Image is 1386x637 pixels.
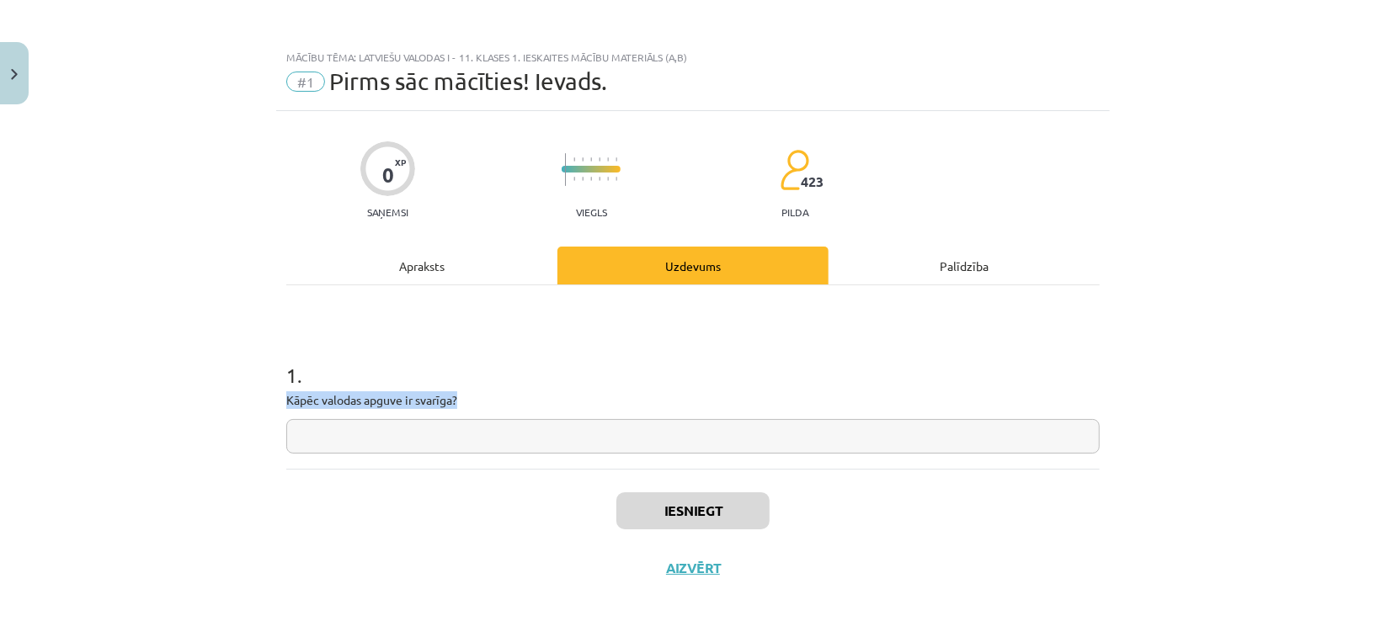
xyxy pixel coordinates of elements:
p: Kāpēc valodas apguve ir svarīga? [286,391,1100,409]
img: icon-short-line-57e1e144782c952c97e751825c79c345078a6d821885a25fce030b3d8c18986b.svg [590,177,592,181]
h1: 1 . [286,334,1100,386]
img: students-c634bb4e5e11cddfef0936a35e636f08e4e9abd3cc4e673bd6f9a4125e45ecb1.svg [780,149,809,191]
button: Iesniegt [616,492,770,529]
span: XP [395,157,406,167]
img: icon-short-line-57e1e144782c952c97e751825c79c345078a6d821885a25fce030b3d8c18986b.svg [582,157,584,162]
div: Palīdzība [829,247,1100,284]
div: 0 [382,163,394,187]
p: Saņemsi [360,206,415,218]
span: 423 [801,174,824,189]
img: icon-short-line-57e1e144782c952c97e751825c79c345078a6d821885a25fce030b3d8c18986b.svg [599,177,600,181]
button: Aizvērt [661,560,725,576]
span: #1 [286,72,325,92]
img: icon-short-line-57e1e144782c952c97e751825c79c345078a6d821885a25fce030b3d8c18986b.svg [590,157,592,162]
img: icon-short-line-57e1e144782c952c97e751825c79c345078a6d821885a25fce030b3d8c18986b.svg [607,157,609,162]
img: icon-short-line-57e1e144782c952c97e751825c79c345078a6d821885a25fce030b3d8c18986b.svg [582,177,584,181]
img: icon-short-line-57e1e144782c952c97e751825c79c345078a6d821885a25fce030b3d8c18986b.svg [607,177,609,181]
p: Viegls [576,206,607,218]
img: icon-short-line-57e1e144782c952c97e751825c79c345078a6d821885a25fce030b3d8c18986b.svg [573,157,575,162]
div: Mācību tēma: Latviešu valodas i - 11. klases 1. ieskaites mācību materiāls (a,b) [286,51,1100,63]
img: icon-short-line-57e1e144782c952c97e751825c79c345078a6d821885a25fce030b3d8c18986b.svg [616,157,617,162]
img: icon-close-lesson-0947bae3869378f0d4975bcd49f059093ad1ed9edebbc8119c70593378902aed.svg [11,69,18,80]
img: icon-short-line-57e1e144782c952c97e751825c79c345078a6d821885a25fce030b3d8c18986b.svg [616,177,617,181]
div: Apraksts [286,247,557,284]
img: icon-short-line-57e1e144782c952c97e751825c79c345078a6d821885a25fce030b3d8c18986b.svg [573,177,575,181]
p: pilda [781,206,808,218]
img: icon-short-line-57e1e144782c952c97e751825c79c345078a6d821885a25fce030b3d8c18986b.svg [599,157,600,162]
div: Uzdevums [557,247,829,284]
img: icon-long-line-d9ea69661e0d244f92f715978eff75569469978d946b2353a9bb055b3ed8787d.svg [565,153,567,186]
span: Pirms sāc mācīties! Ievads. [329,67,607,95]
